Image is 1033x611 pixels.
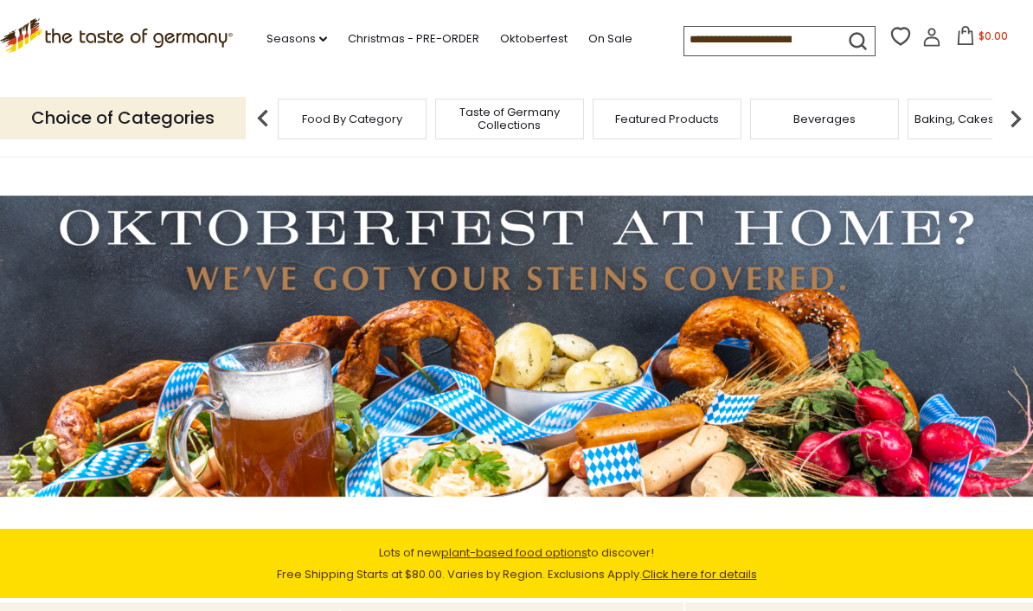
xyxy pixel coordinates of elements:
[348,29,479,48] a: Christmas - PRE-ORDER
[246,101,280,136] img: previous arrow
[441,544,587,561] a: plant-based food options
[793,113,856,125] a: Beverages
[998,101,1033,136] img: next arrow
[588,29,632,48] a: On Sale
[978,29,1008,43] span: $0.00
[277,544,757,582] span: Lots of new to discover! Free Shipping Starts at $80.00. Varies by Region. Exclusions Apply.
[500,29,568,48] a: Oktoberfest
[440,106,579,132] a: Taste of Germany Collections
[266,29,327,48] a: Seasons
[945,26,1018,52] button: $0.00
[642,566,757,582] a: Click here for details
[615,113,719,125] a: Featured Products
[302,113,402,125] a: Food By Category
